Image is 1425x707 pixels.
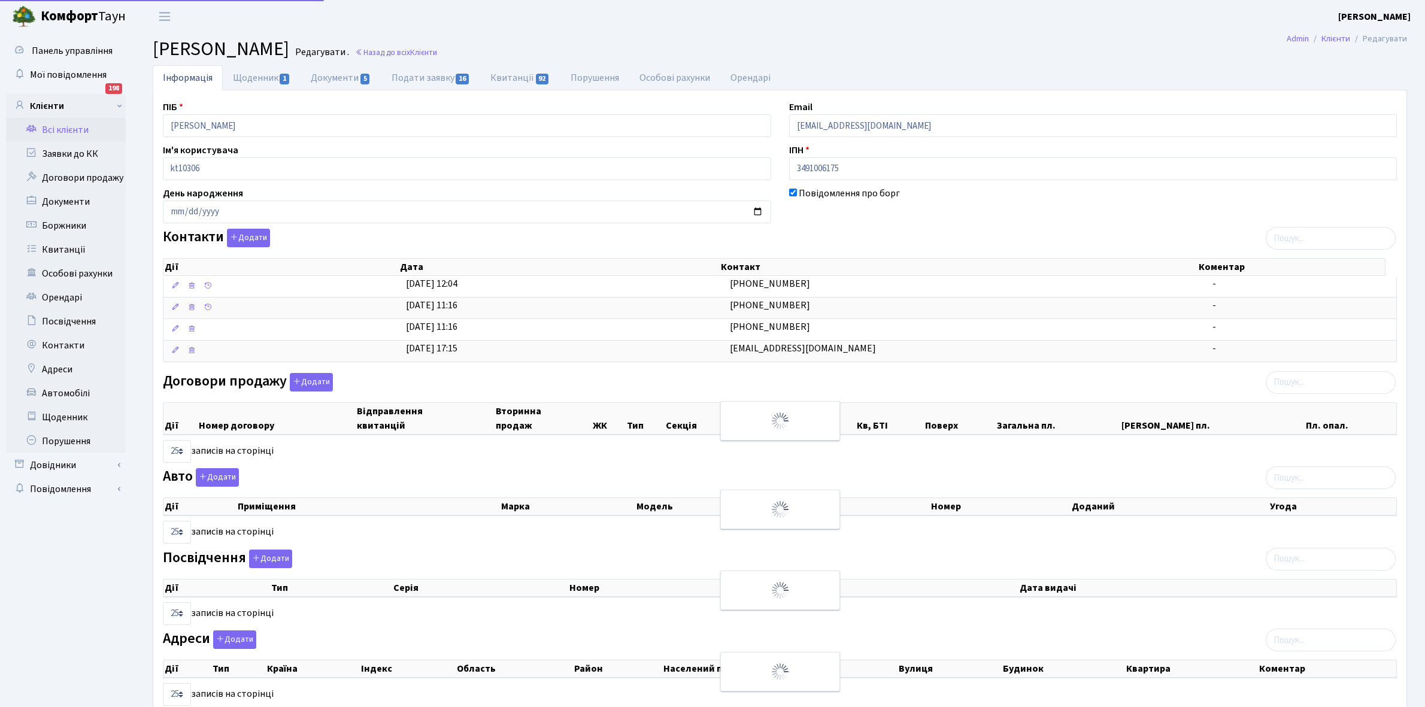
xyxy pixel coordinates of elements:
[406,277,457,290] span: [DATE] 12:04
[41,7,98,26] b: Комфорт
[1266,629,1396,651] input: Пошук...
[153,65,223,90] a: Інформація
[1287,32,1309,45] a: Admin
[1258,660,1396,677] th: Коментар
[406,342,457,355] span: [DATE] 17:15
[730,299,810,312] span: [PHONE_NUMBER]
[163,498,237,515] th: Дії
[406,299,457,312] span: [DATE] 11:16
[227,229,270,247] button: Контакти
[406,320,457,333] span: [DATE] 11:16
[410,47,437,58] span: Клієнти
[163,521,191,544] select: записів на сторінці
[856,403,924,434] th: Кв, БТІ
[1321,32,1350,45] a: Клієнти
[789,100,812,114] label: Email
[163,660,211,677] th: Дії
[163,440,274,463] label: записів на сторінці
[1071,498,1269,515] th: Доданий
[898,660,1002,677] th: Вулиця
[1197,259,1384,275] th: Коментар
[30,68,107,81] span: Мої повідомлення
[6,94,126,118] a: Клієнти
[1212,320,1216,333] span: -
[480,65,560,90] a: Квитанції
[163,602,274,625] label: записів на сторінці
[805,498,930,515] th: Колір
[1269,498,1396,515] th: Угода
[771,662,790,681] img: Обробка...
[6,142,126,166] a: Заявки до КК
[266,660,360,677] th: Країна
[1212,277,1216,290] span: -
[592,403,626,434] th: ЖК
[1266,466,1396,489] input: Пошук...
[163,683,191,706] select: записів на сторінці
[6,166,126,190] a: Договори продажу
[1269,26,1425,51] nav: breadcrumb
[246,547,292,568] a: Додати
[771,581,790,600] img: Обробка...
[6,381,126,405] a: Автомобілі
[163,440,191,463] select: записів на сторінці
[301,65,381,90] a: Документи
[196,468,239,487] button: Авто
[1338,10,1411,23] b: [PERSON_NAME]
[6,214,126,238] a: Боржники
[270,579,392,596] th: Тип
[163,521,274,544] label: записів на сторінці
[163,100,183,114] label: ПІБ
[163,550,292,568] label: Посвідчення
[163,602,191,625] select: записів на сторінці
[163,229,270,247] label: Контакти
[500,498,635,515] th: Марка
[1305,403,1396,434] th: Пл. опал.
[163,403,198,434] th: Дії
[198,403,356,434] th: Номер договору
[213,630,256,649] button: Адреси
[996,403,1120,434] th: Загальна пл.
[210,629,256,650] a: Додати
[153,35,289,63] span: [PERSON_NAME]
[163,373,333,392] label: Договори продажу
[355,47,437,58] a: Назад до всіхКлієнти
[163,683,274,706] label: записів на сторінці
[1002,660,1124,677] th: Будинок
[287,371,333,392] a: Додати
[774,579,1018,596] th: Видано
[150,7,180,26] button: Переключити навігацію
[626,403,665,434] th: Тип
[665,403,733,434] th: Секція
[381,65,480,90] a: Подати заявку
[280,74,289,84] span: 1
[730,320,810,333] span: [PHONE_NUMBER]
[771,411,790,430] img: Обробка...
[495,403,592,434] th: Вторинна продаж
[237,498,500,515] th: Приміщення
[6,118,126,142] a: Всі клієнти
[356,403,495,434] th: Відправлення квитанцій
[12,5,36,29] img: logo.png
[163,186,243,201] label: День народження
[163,259,399,275] th: Дії
[720,65,781,90] a: Орендарі
[211,660,266,677] th: Тип
[6,238,126,262] a: Квитанції
[1212,342,1216,355] span: -
[1018,579,1396,596] th: Дата видачі
[1266,371,1396,394] input: Пошук...
[293,47,349,58] small: Редагувати .
[6,333,126,357] a: Контакти
[789,143,809,157] label: ІПН
[456,660,574,677] th: Область
[360,660,456,677] th: Індекс
[930,498,1071,515] th: Номер
[32,44,113,57] span: Панель управління
[224,227,270,248] a: Додати
[573,660,662,677] th: Район
[6,405,126,429] a: Щоденник
[163,143,238,157] label: Ім'я користувача
[6,286,126,309] a: Орендарі
[290,373,333,392] button: Договори продажу
[41,7,126,27] span: Таун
